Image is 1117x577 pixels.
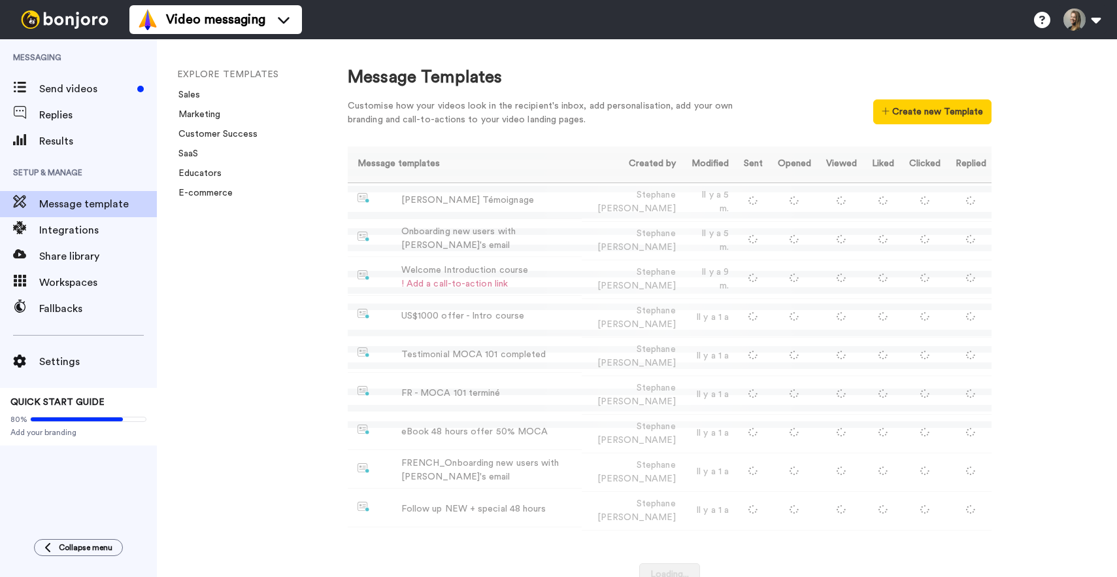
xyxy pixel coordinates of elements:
img: nextgen-template.svg [358,193,370,203]
img: nextgen-template.svg [358,386,370,396]
img: bj-logo-header-white.svg [16,10,114,29]
a: Customer Success [171,130,258,139]
span: [PERSON_NAME] [597,358,676,368]
td: Il y a 1 a [681,337,734,376]
span: 80% [10,414,27,425]
th: Opened [768,147,816,183]
div: [PERSON_NAME] Témoignage [401,194,534,207]
td: Il y a 1 a [681,414,734,453]
span: [PERSON_NAME] [597,436,676,445]
img: nextgen-template.svg [358,232,370,242]
span: Fallbacks [39,301,157,317]
span: [PERSON_NAME] [597,243,676,252]
td: Stephane [582,337,681,376]
span: Workspaces [39,275,157,290]
span: Collapse menu [59,542,112,553]
td: Il y a 1 a [681,453,734,491]
span: [PERSON_NAME] [597,513,676,522]
td: Il y a 1 a [681,298,734,337]
span: Share library [39,249,157,264]
span: [PERSON_NAME] [597,204,676,213]
div: Customise how your videos look in the recipient's inbox, add personalisation, add your own brandi... [348,99,753,127]
div: US$1000 offer - Intro course [401,309,524,323]
a: E-commerce [171,188,233,198]
span: Settings [39,354,157,370]
img: nextgen-template.svg [358,463,370,474]
img: nextgen-template.svg [358,347,370,358]
td: Il y a 1 a [681,491,734,530]
div: FR - MOCA 101 terminé [401,387,501,400]
th: Modified [681,147,734,183]
td: Stephane [582,183,681,221]
div: Follow up NEW + special 48 hours [401,502,546,516]
div: Testimonial MOCA 101 completed [401,348,546,362]
a: Sales [171,90,200,99]
span: [PERSON_NAME] [597,281,676,290]
img: nextgen-template.svg [358,502,370,512]
div: eBook 48 hours offer 50% MOCA [401,425,548,439]
td: Il y a 5 m. [681,221,734,260]
span: QUICK START GUIDE [10,398,105,407]
td: Stephane [582,414,681,453]
span: Message template [39,196,157,212]
td: Stephane [582,491,681,530]
img: nextgen-template.svg [358,309,370,319]
td: Il y a 5 m. [681,183,734,221]
li: EXPLORE TEMPLATES [177,68,354,82]
button: Collapse menu [34,539,123,556]
div: Onboarding new users with [PERSON_NAME]'s email [401,225,576,253]
span: [PERSON_NAME] [597,474,676,483]
th: Replied [946,147,992,183]
td: Stephane [582,453,681,491]
th: Sent [734,147,768,183]
button: Create new Template [873,99,992,124]
img: nextgen-template.svg [358,270,370,281]
td: Stephane [582,376,681,414]
th: Viewed [816,147,862,183]
td: Stephane [582,260,681,298]
td: Stephane [582,221,681,260]
span: Send videos [39,81,132,97]
a: SaaS [171,149,198,158]
td: Il y a 9 m. [681,260,734,298]
span: [PERSON_NAME] [597,320,676,329]
th: Liked [862,147,899,183]
div: FRENCH_Onboarding new users with [PERSON_NAME]'s email [401,457,576,484]
td: Stephane [582,298,681,337]
div: ! Add a call-to-action link [401,277,528,291]
img: vm-color.svg [137,9,158,30]
th: Clicked [899,147,946,183]
div: Welcome Introduction course [401,264,528,277]
span: Integrations [39,222,157,238]
span: Results [39,133,157,149]
span: Video messaging [166,10,265,29]
a: Marketing [171,110,220,119]
td: Il y a 1 a [681,376,734,414]
th: Created by [582,147,681,183]
span: Replies [39,107,157,123]
span: Add your branding [10,427,146,438]
img: nextgen-template.svg [358,425,370,435]
div: Message Templates [348,65,992,90]
span: [PERSON_NAME] [597,397,676,406]
a: Educators [171,169,222,178]
th: Message templates [348,147,582,183]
